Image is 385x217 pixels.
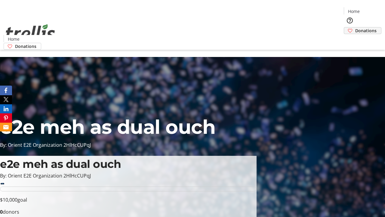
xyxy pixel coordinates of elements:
[4,36,23,42] a: Home
[344,34,356,46] button: Cart
[344,27,381,34] a: Donations
[8,36,20,42] span: Home
[355,27,377,34] span: Donations
[4,43,41,50] a: Donations
[344,8,363,14] a: Home
[15,43,36,49] span: Donations
[4,17,57,48] img: Orient E2E Organization 2HlHcCUPqJ's Logo
[344,14,356,27] button: Help
[348,8,360,14] span: Home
